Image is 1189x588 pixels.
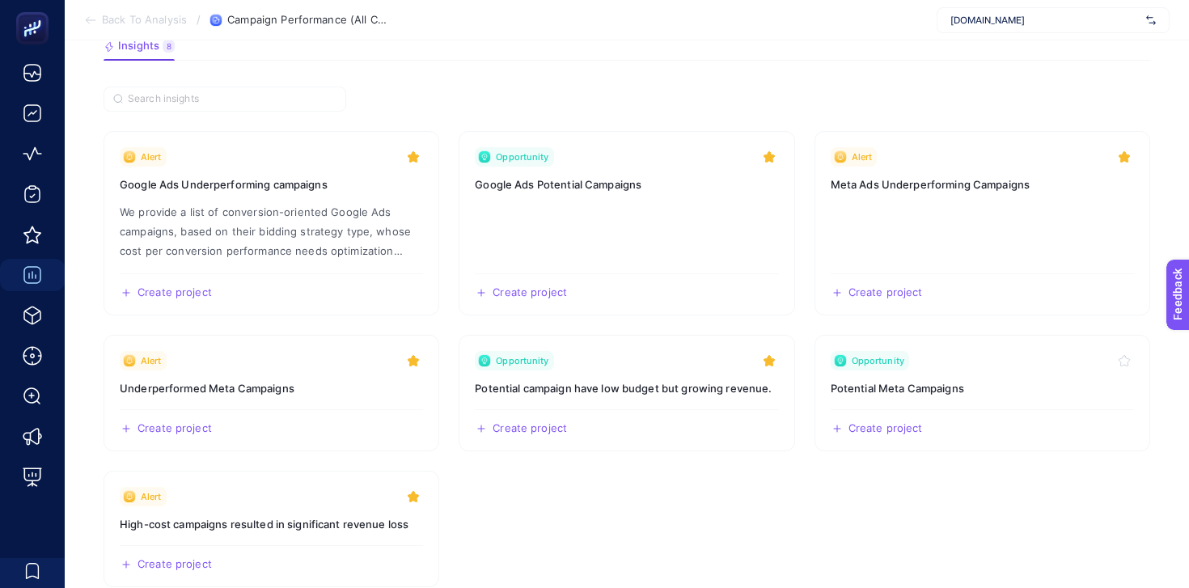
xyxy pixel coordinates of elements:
[128,93,336,105] input: Search
[404,351,423,370] button: Toggle favorite
[10,5,61,18] span: Feedback
[141,354,162,367] span: Alert
[104,131,1150,587] section: Insight Packages
[120,286,212,299] button: Create a new project based on this insight
[404,147,423,167] button: Toggle favorite
[118,40,159,53] span: Insights
[848,422,923,435] span: Create project
[104,131,439,315] a: View insight titled We provide a list of conversion-oriented Google Ads campaigns, based on their...
[227,14,389,27] span: Campaign Performance (All Channel)
[1115,147,1134,167] button: Toggle favorite
[475,422,567,435] button: Create a new project based on this insight
[459,131,794,315] a: View insight titled
[475,176,778,192] h3: Insight title
[141,490,162,503] span: Alert
[459,335,794,451] a: View insight titled
[852,150,873,163] span: Alert
[496,354,548,367] span: Opportunity
[120,516,423,532] h3: Insight title
[120,380,423,396] h3: Insight title
[120,558,212,571] button: Create a new project based on this insight
[1115,351,1134,370] button: Toggle favorite
[831,422,923,435] button: Create a new project based on this insight
[104,471,439,587] a: View insight titled
[141,150,162,163] span: Alert
[138,558,212,571] span: Create project
[138,286,212,299] span: Create project
[404,487,423,506] button: Toggle favorite
[815,335,1150,451] a: View insight titled
[197,13,201,26] span: /
[102,14,187,27] span: Back To Analysis
[120,176,423,192] h3: Insight title
[950,14,1140,27] span: [DOMAIN_NAME]
[120,422,212,435] button: Create a new project based on this insight
[493,422,567,435] span: Create project
[163,40,175,53] div: 8
[831,286,923,299] button: Create a new project based on this insight
[760,147,779,167] button: Toggle favorite
[831,380,1134,396] h3: Insight title
[475,380,778,396] h3: Insight title
[852,354,904,367] span: Opportunity
[848,286,923,299] span: Create project
[831,176,1134,192] h3: Insight title
[493,286,567,299] span: Create project
[815,131,1150,315] a: View insight titled
[760,351,779,370] button: Toggle favorite
[496,150,548,163] span: Opportunity
[1146,12,1156,28] img: svg%3e
[120,202,423,260] p: Insight description
[104,335,439,451] a: View insight titled
[138,422,212,435] span: Create project
[475,286,567,299] button: Create a new project based on this insight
